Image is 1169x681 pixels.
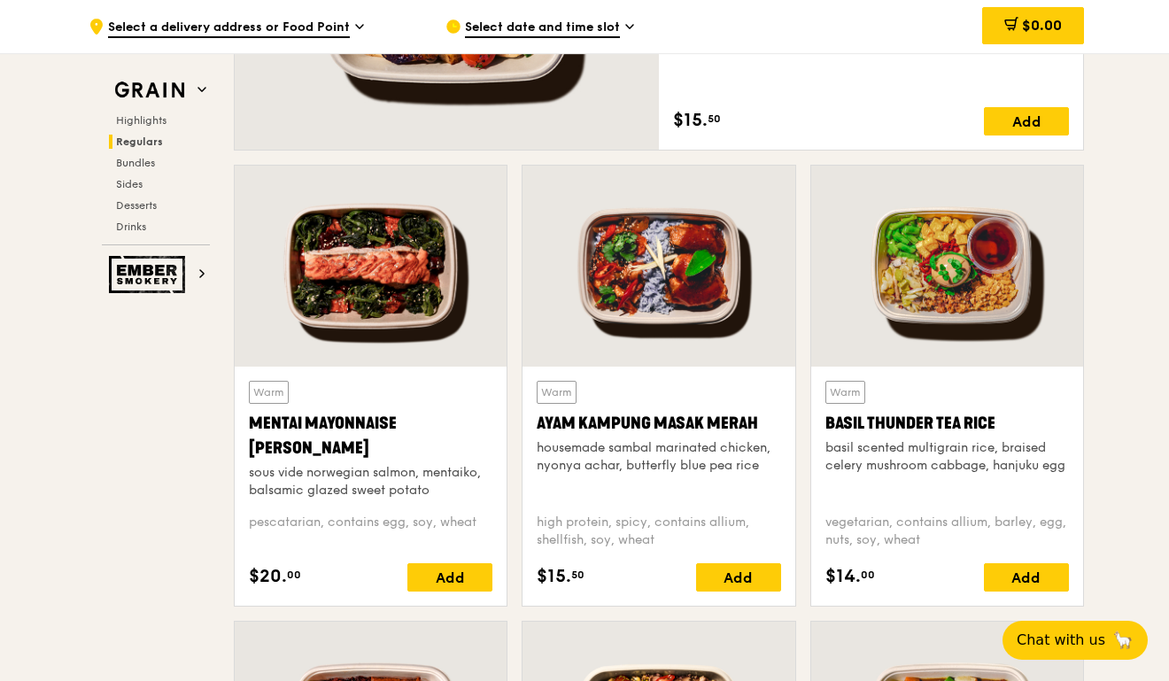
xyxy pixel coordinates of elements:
div: basil scented multigrain rice, braised celery mushroom cabbage, hanjuku egg [825,439,1069,475]
span: 00 [861,568,875,582]
div: Mentai Mayonnaise [PERSON_NAME] [249,411,492,460]
img: Grain web logo [109,74,190,106]
span: 🦙 [1112,630,1134,651]
div: Warm [537,381,577,404]
span: Regulars [116,135,163,148]
div: Add [984,107,1069,135]
span: Highlights [116,114,166,127]
span: $15. [537,563,571,590]
span: Bundles [116,157,155,169]
span: 00 [287,568,301,582]
span: Drinks [116,221,146,233]
div: Add [984,563,1069,592]
span: $14. [825,563,861,590]
div: Basil Thunder Tea Rice [825,411,1069,436]
div: vegetarian, contains allium, barley, egg, nuts, soy, wheat [825,514,1069,549]
span: 50 [571,568,584,582]
div: Warm [249,381,289,404]
div: Ayam Kampung Masak Merah [537,411,780,436]
span: $0.00 [1022,17,1062,34]
img: Ember Smokery web logo [109,256,190,293]
span: Select a delivery address or Food Point [108,19,350,38]
div: Warm [825,381,865,404]
span: Desserts [116,199,157,212]
div: sous vide norwegian salmon, mentaiko, balsamic glazed sweet potato [249,464,492,499]
div: high protein, spicy, contains allium, shellfish, soy, wheat [537,514,780,549]
span: 50 [708,112,721,126]
button: Chat with us🦙 [1003,621,1148,660]
div: pescatarian, contains egg, soy, wheat [249,514,492,549]
div: Add [696,563,781,592]
div: Add [407,563,492,592]
div: housemade sambal marinated chicken, nyonya achar, butterfly blue pea rice [537,439,780,475]
span: Select date and time slot [465,19,620,38]
span: Sides [116,178,143,190]
span: $15. [673,107,708,134]
span: $20. [249,563,287,590]
span: Chat with us [1017,630,1105,651]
